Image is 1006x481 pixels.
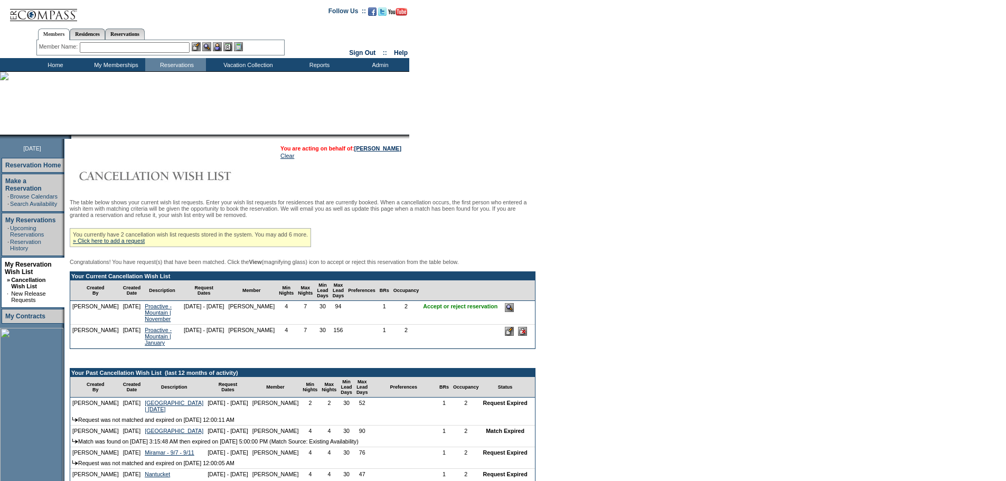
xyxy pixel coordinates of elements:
[315,301,331,325] td: 30
[39,42,80,51] div: Member Name:
[145,471,170,477] a: Nantucket
[70,377,121,398] td: Created By
[70,325,121,348] td: [PERSON_NAME]
[72,417,78,422] img: arrow.gif
[145,400,203,412] a: [GEOGRAPHIC_DATA] | [DATE]
[145,428,203,434] a: [GEOGRAPHIC_DATA]
[349,58,409,71] td: Admin
[105,29,145,40] a: Reservations
[70,29,105,40] a: Residences
[388,8,407,16] img: Subscribe to our YouTube Channel
[300,469,319,479] td: 4
[296,301,315,325] td: 7
[354,398,370,414] td: 52
[319,469,339,479] td: 4
[121,377,143,398] td: Created Date
[70,414,535,426] td: Request was not matched and expired on [DATE] 12:00:11 AM
[296,280,315,301] td: Max Nights
[280,145,401,152] span: You are acting on behalf of:
[300,447,319,458] td: 4
[354,377,370,398] td: Max Lead Days
[451,426,481,436] td: 2
[7,277,10,283] b: »
[72,439,78,444] img: arrow.gif
[121,469,143,479] td: [DATE]
[184,303,224,309] nobr: [DATE] - [DATE]
[227,280,277,301] td: Member
[481,377,530,398] td: Status
[121,447,143,458] td: [DATE]
[7,193,9,200] td: ·
[437,469,451,479] td: 1
[388,11,407,17] a: Subscribe to our YouTube Channel
[451,398,481,414] td: 2
[288,58,349,71] td: Reports
[331,301,346,325] td: 94
[10,201,57,207] a: Search Availability
[70,369,535,377] td: Your Past Cancellation Wish List (last 12 months of activity)
[227,301,277,325] td: [PERSON_NAME]
[192,42,201,51] img: b_edit.gif
[208,471,248,477] nobr: [DATE] - [DATE]
[483,449,528,456] nobr: Request Expired
[383,49,387,56] span: ::
[319,426,339,436] td: 4
[145,303,172,322] a: Proactive - Mountain | November
[319,377,339,398] td: Max Nights
[394,49,408,56] a: Help
[368,11,377,17] a: Become our fan on Facebook
[368,7,377,16] img: Become our fan on Facebook
[370,377,437,398] td: Preferences
[280,153,294,159] a: Clear
[250,469,301,479] td: [PERSON_NAME]
[331,280,346,301] td: Max Lead Days
[145,327,172,346] a: Proactive - Mountain | January
[378,11,387,17] a: Follow us on Twitter
[70,165,281,186] img: Cancellation Wish List
[11,277,45,289] a: Cancellation Wish List
[11,290,45,303] a: New Release Requests
[483,471,528,477] nobr: Request Expired
[277,325,296,348] td: 4
[250,447,301,458] td: [PERSON_NAME]
[143,377,205,398] td: Description
[38,29,70,40] a: Members
[505,303,514,312] input: Accept or Reject this Reservation
[182,280,227,301] td: Request Dates
[328,6,366,19] td: Follow Us ::
[227,325,277,348] td: [PERSON_NAME]
[249,259,261,265] b: View
[331,325,346,348] td: 156
[121,301,143,325] td: [DATE]
[70,458,535,469] td: Request was not matched and expired on [DATE] 12:00:05 AM
[339,377,354,398] td: Min Lead Days
[7,225,9,238] td: ·
[70,436,535,447] td: Match was found on [DATE] 3:15:48 AM then expired on [DATE] 5:00:00 PM (Match Source: Existing Av...
[296,325,315,348] td: 7
[24,58,84,71] td: Home
[378,280,391,301] td: BRs
[319,398,339,414] td: 2
[7,290,10,303] td: ·
[423,303,497,309] nobr: Accept or reject reservation
[378,7,387,16] img: Follow us on Twitter
[234,42,243,51] img: b_calculator.gif
[5,162,61,169] a: Reservation Home
[315,280,331,301] td: Min Lead Days
[354,426,370,436] td: 90
[391,301,421,325] td: 2
[70,228,311,247] div: You currently have 2 cancellation wish list requests stored in the system. You may add 6 more.
[208,449,248,456] nobr: [DATE] - [DATE]
[339,469,354,479] td: 30
[277,301,296,325] td: 4
[339,447,354,458] td: 30
[208,400,248,406] nobr: [DATE] - [DATE]
[5,177,42,192] a: Make a Reservation
[223,42,232,51] img: Reservations
[505,327,514,336] input: Edit this Request
[70,272,535,280] td: Your Current Cancellation Wish List
[250,426,301,436] td: [PERSON_NAME]
[7,201,9,207] td: ·
[10,239,41,251] a: Reservation History
[206,58,288,71] td: Vacation Collection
